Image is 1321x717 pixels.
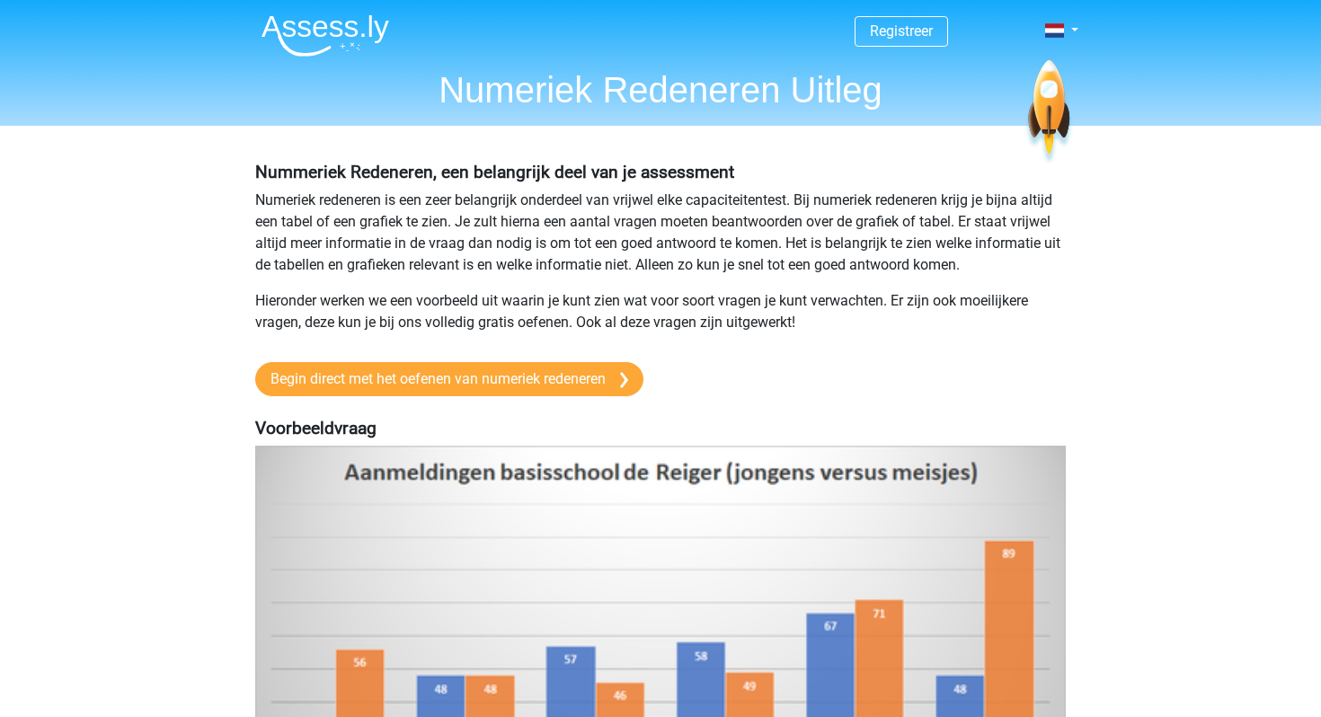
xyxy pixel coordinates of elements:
[870,22,933,40] a: Registreer
[1024,60,1074,165] img: spaceship.7d73109d6933.svg
[255,162,734,182] b: Nummeriek Redeneren, een belangrijk deel van je assessment
[620,372,628,388] img: arrow-right.e5bd35279c78.svg
[255,418,377,438] b: Voorbeeldvraag
[255,362,643,396] a: Begin direct met het oefenen van numeriek redeneren
[247,68,1074,111] h1: Numeriek Redeneren Uitleg
[255,190,1066,276] p: Numeriek redeneren is een zeer belangrijk onderdeel van vrijwel elke capaciteitentest. Bij numeri...
[262,14,389,57] img: Assessly
[255,290,1066,333] p: Hieronder werken we een voorbeeld uit waarin je kunt zien wat voor soort vragen je kunt verwachte...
